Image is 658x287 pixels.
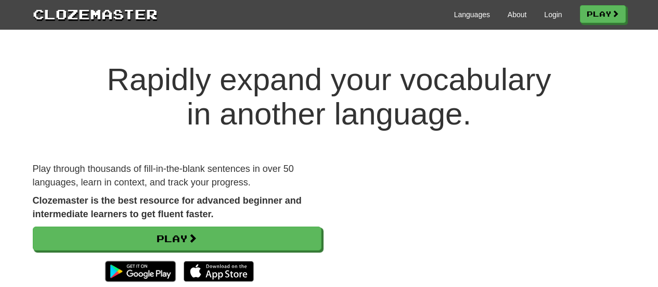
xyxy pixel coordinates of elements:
a: Languages [454,9,490,20]
p: Play through thousands of fill-in-the-blank sentences in over 50 languages, learn in context, and... [33,163,321,189]
a: About [508,9,527,20]
a: Login [544,9,562,20]
strong: Clozemaster is the best resource for advanced beginner and intermediate learners to get fluent fa... [33,195,302,219]
a: Play [580,5,626,23]
img: Get it on Google Play [100,256,180,287]
a: Clozemaster [33,4,158,23]
img: Download_on_the_App_Store_Badge_US-UK_135x40-25178aeef6eb6b83b96f5f2d004eda3bffbb37122de64afbaef7... [184,261,254,282]
a: Play [33,227,321,251]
